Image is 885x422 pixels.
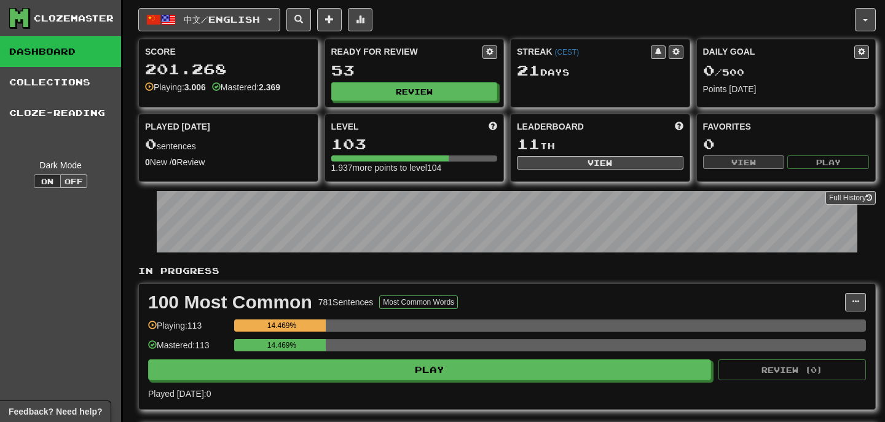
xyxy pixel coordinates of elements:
[148,319,228,340] div: Playing: 113
[148,339,228,359] div: Mastered: 113
[703,45,855,59] div: Daily Goal
[9,405,102,418] span: Open feedback widget
[34,12,114,25] div: Clozemaster
[317,8,342,31] button: Add sentence to collection
[703,83,870,95] div: Points [DATE]
[145,120,210,133] span: Played [DATE]
[554,48,579,57] a: (CEST)
[517,63,683,79] div: Day s
[145,61,312,77] div: 201.268
[60,174,87,188] button: Off
[331,162,498,174] div: 1.937 more points to level 104
[145,135,157,152] span: 0
[145,157,150,167] strong: 0
[145,136,312,152] div: sentences
[172,157,177,167] strong: 0
[331,82,498,101] button: Review
[703,61,715,79] span: 0
[517,156,683,170] button: View
[145,81,206,93] div: Playing:
[331,45,483,58] div: Ready for Review
[331,120,359,133] span: Level
[184,82,206,92] strong: 3.006
[517,45,651,58] div: Streak
[238,319,325,332] div: 14.469%
[212,81,280,93] div: Mastered:
[718,359,866,380] button: Review (0)
[318,296,374,308] div: 781 Sentences
[9,159,112,171] div: Dark Mode
[825,191,876,205] a: Full History
[348,8,372,31] button: More stats
[675,120,683,133] span: This week in points, UTC
[331,63,498,78] div: 53
[787,155,869,169] button: Play
[286,8,311,31] button: Search sentences
[517,135,540,152] span: 11
[138,8,280,31] button: 中文/English
[145,156,312,168] div: New / Review
[145,45,312,58] div: Score
[517,61,540,79] span: 21
[331,136,498,152] div: 103
[148,293,312,311] div: 100 Most Common
[34,174,61,188] button: On
[148,359,711,380] button: Play
[184,14,260,25] span: 中文 / English
[259,82,280,92] strong: 2.369
[238,339,325,351] div: 14.469%
[517,136,683,152] div: th
[379,295,458,309] button: Most Common Words
[489,120,497,133] span: Score more points to level up
[148,389,211,399] span: Played [DATE]: 0
[138,265,876,277] p: In Progress
[703,120,870,133] div: Favorites
[703,67,744,77] span: / 500
[517,120,584,133] span: Leaderboard
[703,136,870,152] div: 0
[703,155,785,169] button: View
